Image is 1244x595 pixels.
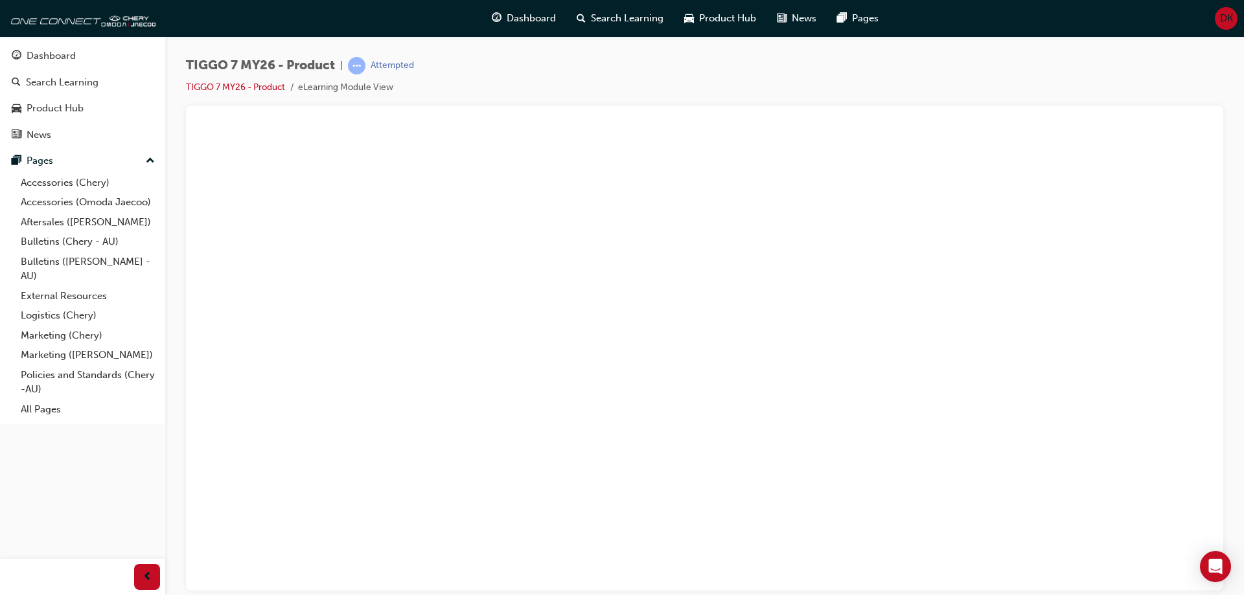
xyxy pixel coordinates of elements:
span: guage-icon [12,51,21,62]
button: Pages [5,149,160,173]
a: Accessories (Chery) [16,173,160,193]
span: guage-icon [492,10,501,27]
a: Accessories (Omoda Jaecoo) [16,192,160,212]
div: Open Intercom Messenger [1200,551,1231,582]
div: Attempted [371,60,414,72]
a: Aftersales ([PERSON_NAME]) [16,212,160,232]
a: news-iconNews [766,5,827,32]
a: Product Hub [5,96,160,120]
span: | [340,58,343,73]
img: oneconnect [6,5,155,31]
a: Marketing (Chery) [16,326,160,346]
a: Bulletins (Chery - AU) [16,232,160,252]
a: TIGGO 7 MY26 - Product [186,82,285,93]
span: search-icon [12,77,21,89]
span: Search Learning [591,11,663,26]
span: pages-icon [837,10,847,27]
span: search-icon [577,10,586,27]
span: Pages [852,11,879,26]
span: Product Hub [699,11,756,26]
span: Dashboard [507,11,556,26]
div: Search Learning [26,75,98,90]
span: learningRecordVerb_ATTEMPT-icon [348,57,365,74]
a: Marketing ([PERSON_NAME]) [16,345,160,365]
span: TIGGO 7 MY26 - Product [186,58,335,73]
a: Logistics (Chery) [16,306,160,326]
a: Dashboard [5,44,160,68]
span: pages-icon [12,155,21,167]
a: Search Learning [5,71,160,95]
span: news-icon [12,129,21,141]
span: prev-icon [143,569,152,585]
div: Dashboard [27,49,76,63]
span: car-icon [684,10,694,27]
div: News [27,128,51,142]
a: car-iconProduct Hub [674,5,766,32]
a: External Resources [16,286,160,306]
a: News [5,123,160,147]
button: DashboardSearch LearningProduct HubNews [5,41,160,149]
span: News [792,11,816,26]
a: Bulletins ([PERSON_NAME] - AU) [16,252,160,286]
a: All Pages [16,399,160,420]
a: guage-iconDashboard [481,5,566,32]
a: Policies and Standards (Chery -AU) [16,365,160,399]
a: search-iconSearch Learning [566,5,674,32]
li: eLearning Module View [298,80,393,95]
div: Product Hub [27,101,84,116]
button: DK [1215,7,1238,30]
span: news-icon [777,10,787,27]
span: DK [1220,11,1233,26]
div: Pages [27,153,53,168]
span: up-icon [146,153,155,170]
a: pages-iconPages [827,5,889,32]
span: car-icon [12,103,21,115]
